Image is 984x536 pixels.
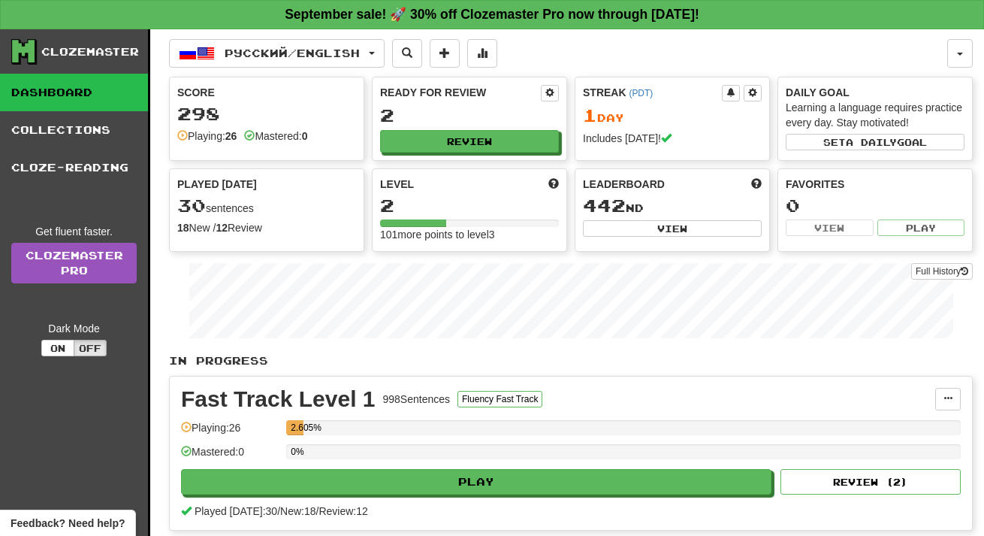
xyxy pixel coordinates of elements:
div: Playing: [177,129,237,144]
strong: 0 [302,130,308,142]
div: Streak [583,85,722,100]
span: / [316,505,319,517]
button: Fluency Fast Track [457,391,542,407]
a: (PDT) [629,88,653,98]
span: Played [DATE]: 30 [195,505,277,517]
button: View [786,220,874,236]
button: Search sentences [392,39,422,68]
strong: September sale! 🚀 30% off Clozemaster Pro now through [DATE]! [285,7,699,22]
div: Get fluent faster. [11,224,137,239]
div: Clozemaster [41,44,139,59]
button: On [41,340,74,356]
span: Score more points to level up [548,177,559,192]
div: Mastered: 0 [181,444,279,469]
strong: 12 [216,222,228,234]
button: Play [181,469,771,495]
button: Русский/English [169,39,385,68]
div: 2 [380,106,559,125]
div: Favorites [786,177,964,192]
div: 2.605% [291,420,303,435]
div: 2 [380,196,559,215]
div: Day [583,106,762,126]
span: 1 [583,104,597,126]
div: Ready for Review [380,85,541,100]
div: 101 more points to level 3 [380,227,559,242]
div: sentences [177,196,356,216]
span: Leaderboard [583,177,665,192]
button: Review [380,130,559,153]
button: Review (2) [780,469,961,495]
a: ClozemasterPro [11,243,137,283]
span: / [277,505,280,517]
div: 998 Sentences [383,392,451,407]
div: Daily Goal [786,85,964,100]
span: Open feedback widget [11,516,125,531]
span: New: 18 [280,505,315,517]
div: Mastered: [244,129,307,144]
div: Dark Mode [11,321,137,336]
button: Full History [911,263,973,280]
span: Played [DATE] [177,177,257,192]
div: Score [177,85,356,100]
button: More stats [467,39,497,68]
button: Play [877,220,965,236]
div: Includes [DATE]! [583,131,762,146]
span: 442 [583,195,626,216]
span: Русский / English [225,47,360,59]
div: Learning a language requires practice every day. Stay motivated! [786,100,964,130]
strong: 26 [225,130,237,142]
div: nd [583,196,762,216]
strong: 18 [177,222,189,234]
span: a daily [846,137,897,147]
button: Add sentence to collection [430,39,460,68]
button: View [583,220,762,237]
span: 30 [177,195,206,216]
p: In Progress [169,353,973,368]
div: 298 [177,104,356,123]
span: This week in points, UTC [751,177,762,192]
button: Seta dailygoal [786,134,964,150]
button: Off [74,340,107,356]
div: 0 [786,196,964,215]
div: Playing: 26 [181,420,279,445]
div: New / Review [177,220,356,235]
span: Review: 12 [318,505,367,517]
span: Level [380,177,414,192]
div: Fast Track Level 1 [181,388,376,410]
